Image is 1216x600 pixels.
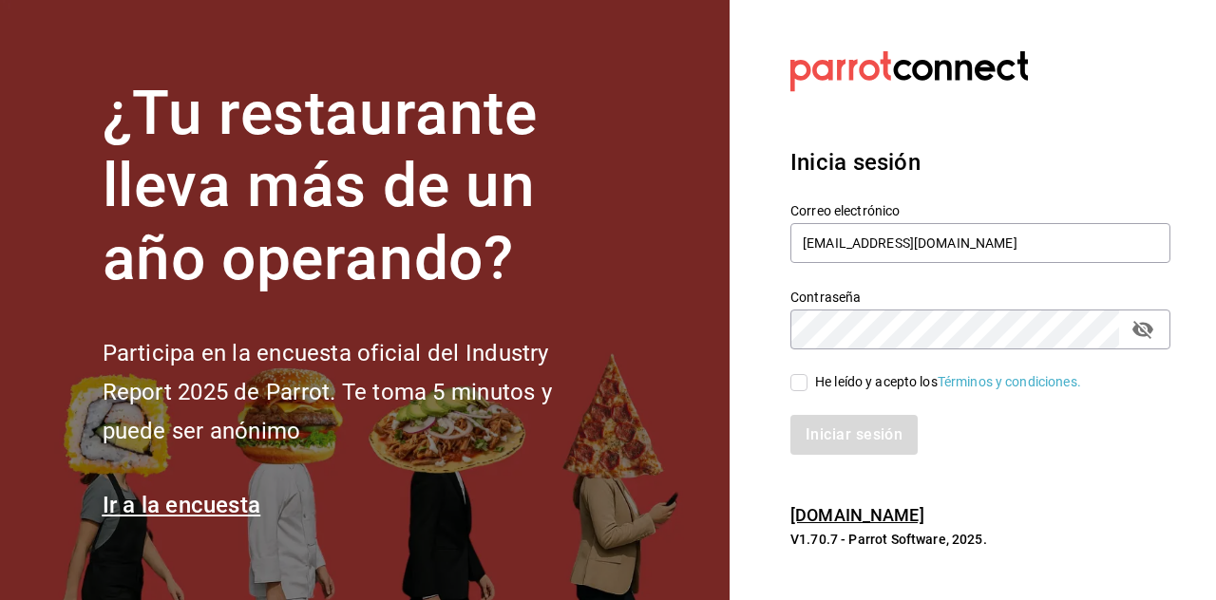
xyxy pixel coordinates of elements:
h3: Inicia sesión [790,145,1170,179]
input: Ingresa tu correo electrónico [790,223,1170,263]
label: Contraseña [790,290,1170,303]
h1: ¿Tu restaurante lleva más de un año operando? [103,78,616,296]
p: V1.70.7 - Parrot Software, 2025. [790,530,1170,549]
button: passwordField [1127,313,1159,346]
a: [DOMAIN_NAME] [790,505,924,525]
a: Ir a la encuesta [103,492,261,518]
h2: Participa en la encuesta oficial del Industry Report 2025 de Parrot. Te toma 5 minutos y puede se... [103,334,616,450]
div: He leído y acepto los [815,372,1081,392]
a: Términos y condiciones. [938,374,1081,389]
label: Correo electrónico [790,203,1170,216]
